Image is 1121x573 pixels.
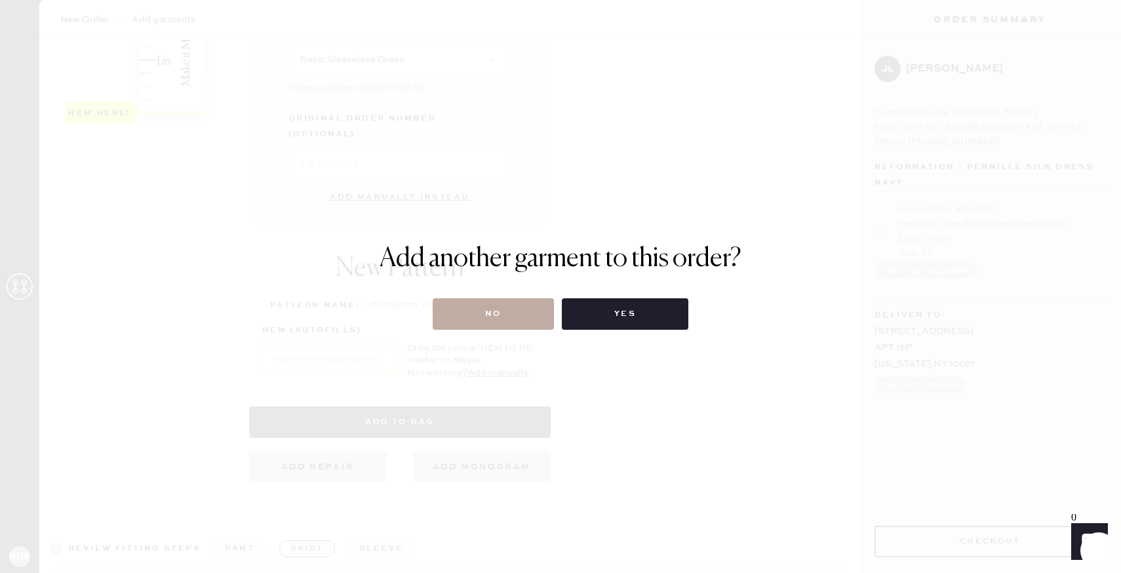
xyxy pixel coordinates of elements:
button: Yes [562,298,688,330]
iframe: Front Chat [1059,514,1115,570]
button: No [433,298,554,330]
h1: Add another garment to this order? [380,243,741,275]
